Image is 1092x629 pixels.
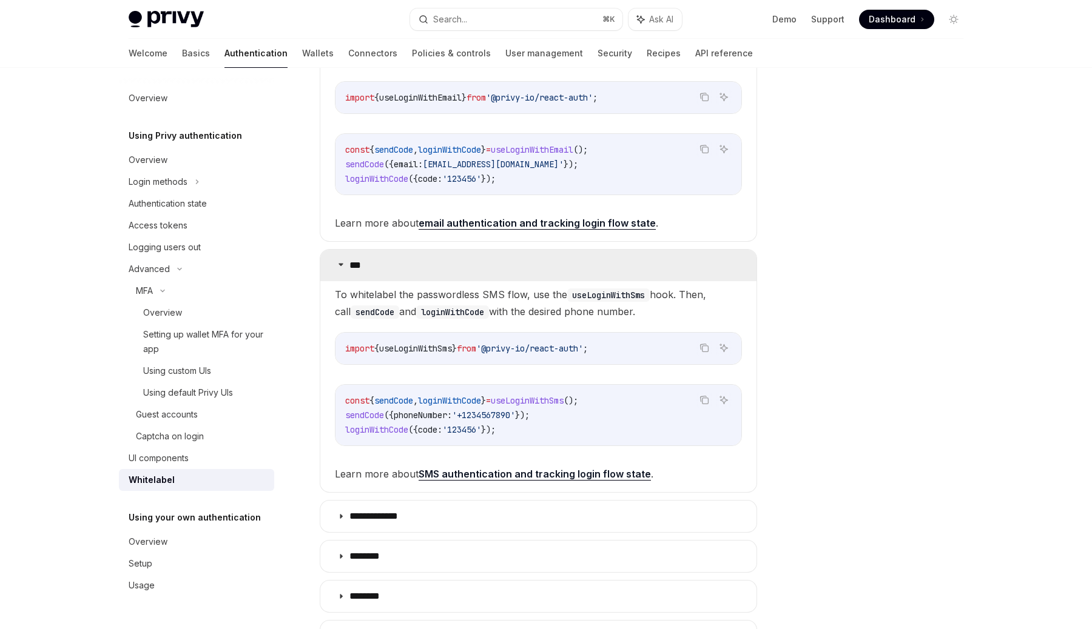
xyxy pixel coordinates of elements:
a: Guest accounts [119,404,274,425]
span: { [374,92,379,103]
a: Demo [772,13,797,25]
div: Using custom UIs [143,364,211,378]
a: Recipes [647,39,681,68]
span: , [413,395,418,406]
span: useLoginWithEmail [491,144,573,155]
a: Authentication state [119,193,274,215]
span: sendCode [345,159,384,170]
span: phoneNumber: [394,410,452,421]
div: Using default Privy UIs [143,385,233,400]
div: Captcha on login [136,429,204,444]
a: Security [598,39,632,68]
code: useLoginWithSms [567,288,650,302]
span: loginWithCode [345,173,408,184]
a: Logging users out [119,236,274,258]
span: from [457,343,476,354]
span: Ask AI [649,13,673,25]
span: , [413,144,418,155]
button: Ask AI [716,141,732,157]
div: Setup [129,556,152,571]
span: }); [481,173,496,184]
span: ({ [384,410,394,421]
a: Setting up wallet MFA for your app [119,324,274,360]
a: Whitelabel [119,469,274,491]
a: User management [505,39,583,68]
button: Toggle dark mode [944,10,963,29]
a: Policies & controls [412,39,491,68]
span: loginWithCode [418,144,481,155]
span: useLoginWithEmail [379,92,462,103]
span: from [467,92,486,103]
a: Usage [119,574,274,596]
span: '123456' [442,424,481,435]
span: '123456' [442,173,481,184]
a: email authentication and tracking login flow state [419,217,656,230]
a: Using custom UIs [119,360,274,382]
a: API reference [695,39,753,68]
span: '@privy-io/react-auth' [476,343,583,354]
a: Captcha on login [119,425,274,447]
a: Dashboard [859,10,934,29]
div: Search... [433,12,467,27]
span: email: [394,159,423,170]
code: sendCode [351,305,399,319]
img: light logo [129,11,204,28]
span: (); [573,144,588,155]
span: ({ [408,424,418,435]
span: ({ [384,159,394,170]
a: Overview [119,302,274,324]
span: Dashboard [869,13,915,25]
span: }); [481,424,496,435]
span: ({ [408,173,418,184]
span: } [481,395,486,406]
span: loginWithCode [345,424,408,435]
div: Authentication state [129,196,207,211]
span: ; [583,343,588,354]
a: Setup [119,553,274,574]
a: Overview [119,87,274,109]
code: loginWithCode [416,305,489,319]
span: '@privy-io/react-auth' [486,92,593,103]
span: useLoginWithSms [491,395,564,406]
span: } [462,92,467,103]
a: Wallets [302,39,334,68]
span: Learn more about . [335,465,742,482]
a: Using default Privy UIs [119,382,274,404]
button: Copy the contents from the code block [696,141,712,157]
span: } [481,144,486,155]
span: } [452,343,457,354]
a: UI components [119,447,274,469]
button: Ask AI [716,340,732,356]
span: sendCode [374,144,413,155]
button: Ask AI [716,392,732,408]
span: { [369,395,374,406]
a: Basics [182,39,210,68]
a: Connectors [348,39,397,68]
div: Advanced [129,262,170,276]
span: code: [418,424,442,435]
div: MFA [136,284,153,298]
span: (); [564,395,578,406]
button: Copy the contents from the code block [696,392,712,408]
h5: Using your own authentication [129,510,261,525]
span: sendCode [345,410,384,421]
a: Overview [119,149,274,171]
span: To whitelabel the passwordless SMS flow, use the hook. Then, call and with the desired phone number. [335,286,742,320]
div: Logging users out [129,240,201,255]
button: Copy the contents from the code block [696,89,712,105]
div: Overview [129,91,167,105]
span: Learn more about . [335,215,742,231]
span: [EMAIL_ADDRESS][DOMAIN_NAME]' [423,159,564,170]
span: }); [564,159,578,170]
span: const [345,144,369,155]
div: Overview [129,153,167,167]
button: Ask AI [629,8,682,30]
span: sendCode [374,395,413,406]
span: code: [418,173,442,184]
button: Ask AI [716,89,732,105]
div: Login methods [129,175,187,189]
a: Welcome [129,39,167,68]
span: { [374,343,379,354]
div: Setting up wallet MFA for your app [143,327,267,356]
div: Usage [129,578,155,593]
